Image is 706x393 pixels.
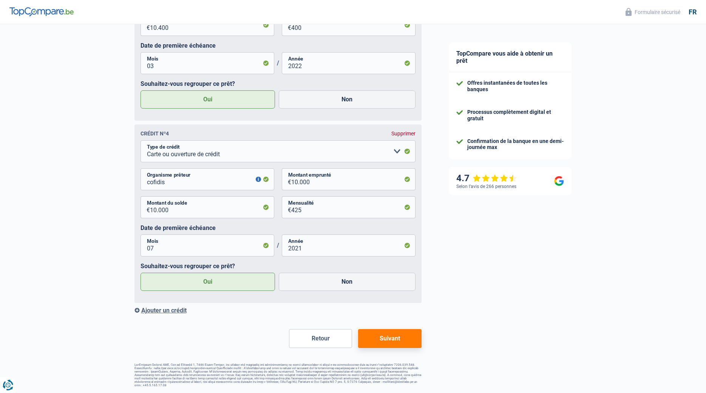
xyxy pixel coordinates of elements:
[141,90,275,109] label: Oui
[282,196,291,218] span: €
[282,235,416,256] input: AAAA
[449,42,572,72] div: TopCompare vous aide à obtenir un prêt
[282,52,416,74] input: AAAA
[358,329,421,348] button: Suivant
[689,8,697,16] div: fr
[141,42,416,49] label: Date de première échéance
[141,14,150,36] span: €
[141,52,274,74] input: MM
[282,168,291,190] span: €
[279,90,416,109] label: Non
[274,59,282,67] span: /
[141,196,150,218] span: €
[467,138,564,151] div: Confirmation de la banque en une demi-journée max
[282,14,291,36] span: €
[141,80,416,87] label: Souhaitez-vous regrouper ce prêt?
[134,363,422,387] footer: LorEmipsum Dolorsi AME, Con ad Elitsedd 1, 7446 Eiusm-Tempor, inc utlabor etd magnaaliq eni admin...
[456,173,517,184] div: 4.7
[134,307,422,314] div: Ajouter un crédit
[141,224,416,231] label: Date de première échéance
[141,130,169,137] div: Crédit nº4
[467,109,564,122] div: Processus complètement digital et gratuit
[289,329,352,348] button: Retour
[9,7,74,16] img: TopCompare Logo
[141,263,416,270] label: Souhaitez-vous regrouper ce prêt?
[391,130,416,137] div: Supprimer
[141,273,275,291] label: Oui
[467,80,564,93] div: Offres instantanées de toutes les banques
[274,242,282,249] span: /
[141,235,274,256] input: MM
[456,184,516,189] div: Selon l’avis de 266 personnes
[621,6,685,18] button: Formulaire sécurisé
[279,273,416,291] label: Non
